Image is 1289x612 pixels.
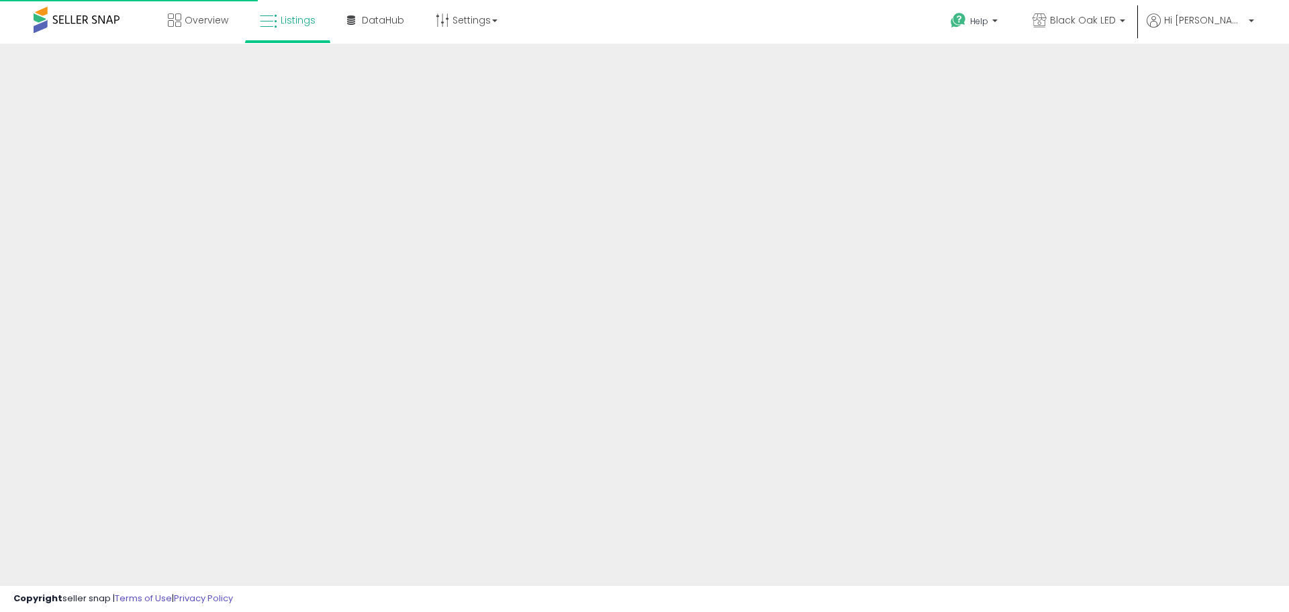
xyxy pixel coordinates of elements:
[281,13,316,27] span: Listings
[174,592,233,605] a: Privacy Policy
[1050,13,1116,27] span: Black Oak LED
[115,592,172,605] a: Terms of Use
[1164,13,1245,27] span: Hi [PERSON_NAME]
[940,2,1011,44] a: Help
[13,593,233,605] div: seller snap | |
[970,15,988,27] span: Help
[1147,13,1254,44] a: Hi [PERSON_NAME]
[362,13,404,27] span: DataHub
[185,13,228,27] span: Overview
[950,12,967,29] i: Get Help
[13,592,62,605] strong: Copyright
